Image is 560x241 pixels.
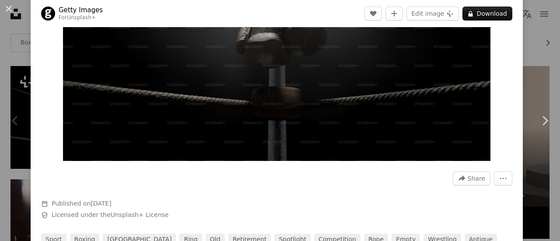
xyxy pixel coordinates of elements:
button: Like [364,7,382,21]
button: Share this image [453,171,490,185]
button: More Actions [494,171,512,185]
button: Edit image [406,7,459,21]
a: Next [529,79,560,163]
span: Published on [52,200,112,207]
span: Licensed under the [52,211,168,220]
span: Share [468,172,485,185]
time: April 13, 2023 at 9:13:36 PM GMT+5:30 [91,200,111,207]
button: Download [462,7,512,21]
a: Unsplash+ [67,14,96,21]
a: Unsplash+ License [111,211,169,218]
div: For [59,14,103,21]
a: Getty Images [59,6,103,14]
button: Add to Collection [385,7,403,21]
img: Go to Getty Images's profile [41,7,55,21]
